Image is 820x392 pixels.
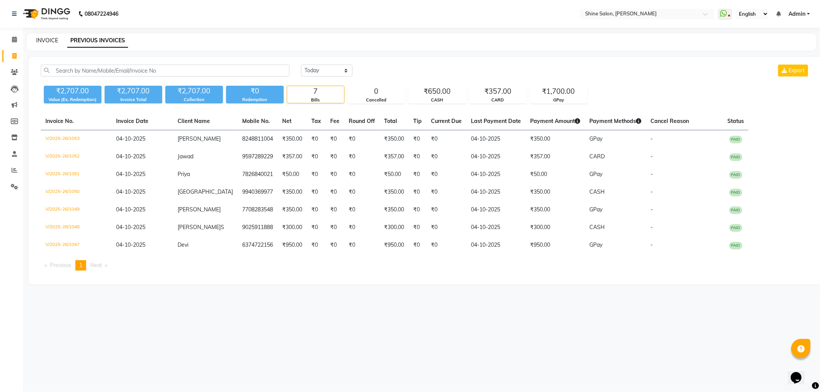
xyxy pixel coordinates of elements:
td: ₹350.00 [526,130,585,148]
td: ₹0 [426,166,466,183]
span: [PERSON_NAME] [178,224,221,231]
div: ₹357.00 [469,86,526,97]
span: Fee [330,118,339,125]
td: ₹0 [344,219,379,236]
td: ₹0 [307,130,326,148]
td: ₹950.00 [278,236,307,254]
td: 04-10-2025 [466,148,526,166]
span: Invoice No. [45,118,74,125]
span: Jawad [178,153,193,160]
div: ₹2,707.00 [44,86,101,96]
span: Round Off [349,118,375,125]
span: Tax [311,118,321,125]
td: V/2025-26/1049 [41,201,111,219]
span: [PERSON_NAME] [178,206,221,213]
td: 04-10-2025 [466,219,526,236]
td: ₹0 [326,130,344,148]
td: V/2025-26/1047 [41,236,111,254]
td: ₹0 [409,219,426,236]
div: Redemption [226,96,284,103]
td: ₹0 [344,201,379,219]
td: ₹0 [409,201,426,219]
span: Previous [50,262,71,269]
span: 1 [79,262,82,269]
td: ₹0 [344,130,379,148]
td: ₹0 [307,183,326,201]
td: V/2025-26/1050 [41,183,111,201]
span: Net [282,118,291,125]
span: 04-10-2025 [116,135,145,142]
td: ₹357.00 [278,148,307,166]
span: Payment Methods [589,118,641,125]
td: ₹357.00 [526,148,585,166]
span: Priya [178,171,190,178]
td: 04-10-2025 [466,130,526,148]
td: ₹0 [409,236,426,254]
td: ₹350.00 [278,130,307,148]
td: 04-10-2025 [466,201,526,219]
td: 04-10-2025 [466,166,526,183]
td: ₹0 [307,166,326,183]
span: Client Name [178,118,210,125]
div: Cancelled [348,97,405,103]
td: ₹0 [426,183,466,201]
span: Invoice Date [116,118,148,125]
div: ₹650.00 [409,86,466,97]
span: - [650,188,653,195]
td: ₹350.00 [278,183,307,201]
td: 9940369977 [238,183,278,201]
div: ₹0 [226,86,284,96]
div: Collection [165,96,223,103]
img: logo [20,3,72,25]
span: [GEOGRAPHIC_DATA] [178,188,233,195]
td: 04-10-2025 [466,236,526,254]
span: PAID [729,206,742,214]
span: 04-10-2025 [116,206,145,213]
td: ₹0 [307,148,326,166]
div: ₹2,707.00 [105,86,162,96]
td: ₹0 [326,236,344,254]
td: ₹350.00 [526,201,585,219]
td: ₹350.00 [526,183,585,201]
div: ₹1,700.00 [530,86,587,97]
span: GPay [589,171,602,178]
div: GPay [530,97,587,103]
div: Value (Ex. Redemption) [44,96,101,103]
td: ₹300.00 [379,219,409,236]
td: 6374722156 [238,236,278,254]
td: ₹0 [344,183,379,201]
td: ₹0 [409,183,426,201]
td: ₹350.00 [278,201,307,219]
td: ₹0 [426,236,466,254]
td: 9025911888 [238,219,278,236]
td: ₹0 [409,148,426,166]
div: 7 [287,86,344,97]
span: PAID [729,153,742,161]
span: 04-10-2025 [116,153,145,160]
td: ₹0 [426,130,466,148]
span: - [650,171,653,178]
td: ₹0 [326,183,344,201]
span: PAID [729,224,742,232]
iframe: chat widget [788,361,812,384]
div: CARD [469,97,526,103]
div: Invoice Total [105,96,162,103]
span: CASH [589,224,605,231]
span: Tip [413,118,422,125]
span: Devi [178,241,188,248]
span: CASH [589,188,605,195]
span: PAID [729,171,742,179]
td: ₹0 [307,236,326,254]
span: Status [727,118,744,125]
span: - [650,241,653,248]
span: Total [384,118,397,125]
td: 9597289229 [238,148,278,166]
td: ₹0 [326,148,344,166]
td: ₹350.00 [379,201,409,219]
td: ₹0 [426,219,466,236]
span: Mobile No. [242,118,270,125]
td: 7826840021 [238,166,278,183]
td: ₹0 [344,236,379,254]
td: ₹950.00 [526,236,585,254]
input: Search by Name/Mobile/Email/Invoice No [41,65,289,76]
